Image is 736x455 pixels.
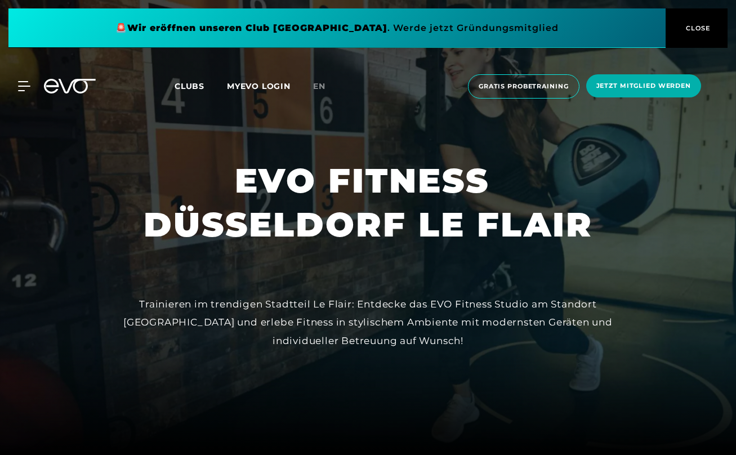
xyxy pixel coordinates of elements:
[666,8,728,48] button: CLOSE
[583,74,704,99] a: Jetzt Mitglied werden
[175,81,227,91] a: Clubs
[227,81,291,91] a: MYEVO LOGIN
[313,80,339,93] a: en
[683,23,711,33] span: CLOSE
[596,81,691,91] span: Jetzt Mitglied werden
[479,82,569,91] span: Gratis Probetraining
[144,159,593,247] h1: EVO FITNESS DÜSSELDORF LE FLAIR
[313,81,325,91] span: en
[175,81,204,91] span: Clubs
[465,74,583,99] a: Gratis Probetraining
[115,295,622,350] div: Trainieren im trendigen Stadtteil Le Flair: Entdecke das EVO Fitness Studio am Standort [GEOGRAPH...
